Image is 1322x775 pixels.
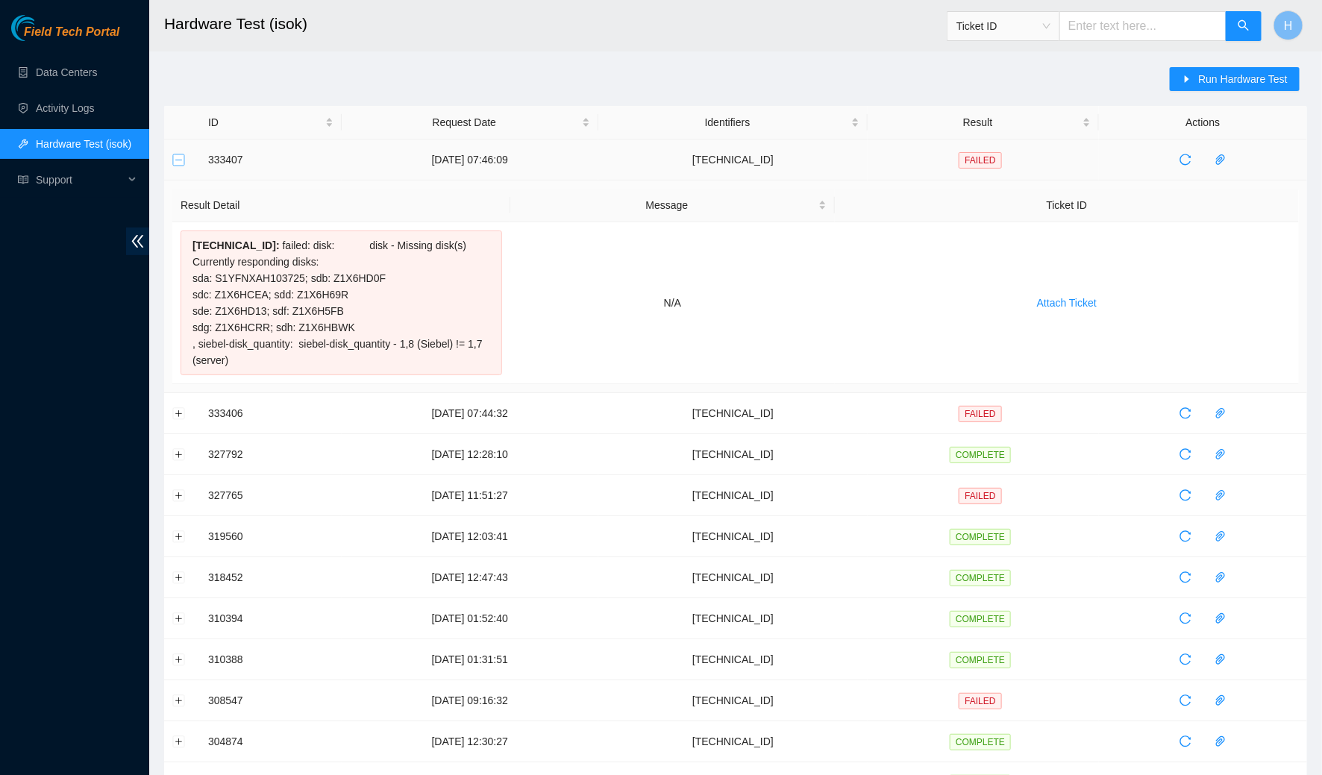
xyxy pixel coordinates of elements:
span: COMPLETE [950,529,1011,545]
button: paper-clip [1209,401,1232,425]
span: reload [1174,448,1197,460]
span: read [18,175,28,185]
button: Expand row [173,407,185,419]
img: Akamai Technologies [11,15,75,41]
button: paper-clip [1209,606,1232,630]
td: [TECHNICAL_ID] [598,516,868,557]
td: 327765 [200,475,342,516]
a: Akamai TechnologiesField Tech Portal [11,27,119,46]
button: Expand row [173,489,185,501]
span: paper-clip [1209,653,1232,665]
td: 327792 [200,434,342,475]
td: [TECHNICAL_ID] [598,639,868,680]
span: paper-clip [1209,530,1232,542]
button: Expand row [173,694,185,706]
button: paper-clip [1209,148,1232,172]
td: [TECHNICAL_ID] [598,721,868,762]
button: caret-rightRun Hardware Test [1170,67,1300,91]
span: FAILED [959,693,1001,709]
span: Field Tech Portal [24,25,119,40]
button: Expand row [173,612,185,624]
span: FAILED [959,152,1001,169]
button: H [1274,10,1303,40]
span: COMPLETE [950,652,1011,668]
span: Ticket ID [956,15,1050,37]
span: paper-clip [1209,694,1232,706]
button: paper-clip [1209,729,1232,753]
button: reload [1174,606,1197,630]
span: reload [1174,530,1197,542]
th: Actions [1099,106,1307,139]
span: reload [1174,653,1197,665]
div: failed: disk: disk - Missing disk(s) Currently responding disks: sda: S1YFNXAH103725; sdb: Z1X6HD... [181,230,502,375]
th: Ticket ID [835,189,1299,222]
td: 318452 [200,557,342,598]
button: paper-clip [1209,688,1232,712]
button: Expand row [173,571,185,583]
td: 310394 [200,598,342,639]
button: paper-clip [1209,442,1232,466]
td: [DATE] 07:46:09 [342,139,598,181]
span: paper-clip [1209,489,1232,501]
span: reload [1174,571,1197,583]
span: FAILED [959,406,1001,422]
span: reload [1174,489,1197,501]
td: [DATE] 12:28:10 [342,434,598,475]
td: [TECHNICAL_ID] [598,475,868,516]
button: Expand row [173,735,185,747]
td: [TECHNICAL_ID] [598,557,868,598]
button: Expand row [173,448,185,460]
span: double-left [126,228,149,255]
td: [DATE] 11:51:27 [342,475,598,516]
span: FAILED [959,488,1001,504]
button: paper-clip [1209,565,1232,589]
span: paper-clip [1209,612,1232,624]
td: [DATE] 12:47:43 [342,557,598,598]
span: COMPLETE [950,734,1011,750]
td: [DATE] 12:30:27 [342,721,598,762]
button: Expand row [173,653,185,665]
td: [TECHNICAL_ID] [598,393,868,434]
button: reload [1174,401,1197,425]
span: [TECHNICAL_ID] : [192,239,280,251]
span: caret-right [1182,74,1192,86]
button: paper-clip [1209,483,1232,507]
span: paper-clip [1209,154,1232,166]
span: reload [1174,154,1197,166]
td: 304874 [200,721,342,762]
span: paper-clip [1209,571,1232,583]
button: Collapse row [173,154,185,166]
th: Result Detail [172,189,510,222]
td: 308547 [200,680,342,721]
span: search [1238,19,1250,34]
button: reload [1174,688,1197,712]
a: Data Centers [36,66,97,78]
span: Attach Ticket [1037,295,1097,311]
td: [DATE] 01:52:40 [342,598,598,639]
span: reload [1174,407,1197,419]
td: 310388 [200,639,342,680]
span: H [1284,16,1293,35]
td: 319560 [200,516,342,557]
span: reload [1174,735,1197,747]
td: [DATE] 12:03:41 [342,516,598,557]
td: N/A [510,222,835,384]
td: [TECHNICAL_ID] [598,434,868,475]
td: 333407 [200,139,342,181]
td: 333406 [200,393,342,434]
td: [DATE] 07:44:32 [342,393,598,434]
button: Expand row [173,530,185,542]
button: reload [1174,647,1197,671]
td: [TECHNICAL_ID] [598,139,868,181]
span: Run Hardware Test [1198,71,1288,87]
span: Support [36,165,124,195]
input: Enter text here... [1059,11,1227,41]
button: Attach Ticket [1025,291,1109,315]
button: reload [1174,483,1197,507]
button: reload [1174,729,1197,753]
td: [TECHNICAL_ID] [598,598,868,639]
span: COMPLETE [950,447,1011,463]
span: paper-clip [1209,735,1232,747]
button: search [1226,11,1262,41]
button: paper-clip [1209,647,1232,671]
